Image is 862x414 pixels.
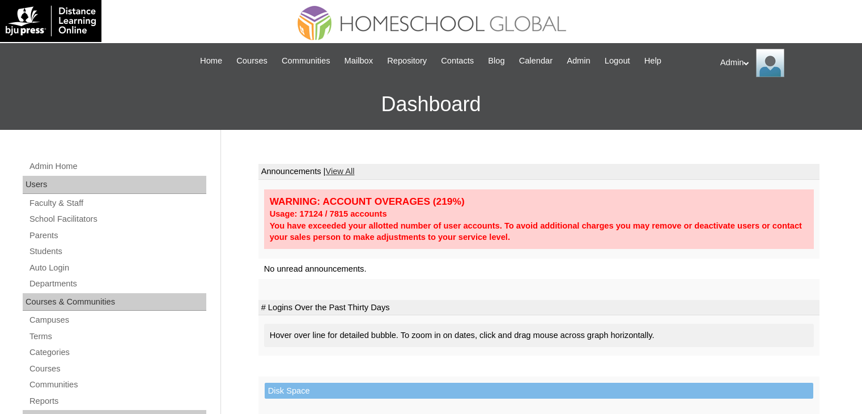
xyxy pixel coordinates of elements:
[387,54,427,67] span: Repository
[194,54,228,67] a: Home
[441,54,474,67] span: Contacts
[28,313,206,327] a: Campuses
[6,79,856,130] h3: Dashboard
[639,54,667,67] a: Help
[720,49,851,77] div: Admin
[339,54,379,67] a: Mailbox
[258,259,819,280] td: No unread announcements.
[270,220,808,243] div: You have exceeded your allotted number of user accounts. To avoid additional charges you may remo...
[28,196,206,210] a: Faculty & Staff
[756,49,784,77] img: Admin Homeschool Global
[513,54,558,67] a: Calendar
[435,54,479,67] a: Contacts
[28,229,206,243] a: Parents
[345,54,373,67] span: Mailbox
[381,54,432,67] a: Repository
[270,209,387,218] strong: Usage: 17124 / 7815 accounts
[28,345,206,360] a: Categories
[270,195,808,208] div: WARNING: ACCOUNT OVERAGES (219%)
[265,383,813,399] td: Disk Space
[519,54,553,67] span: Calendar
[28,277,206,291] a: Departments
[236,54,267,67] span: Courses
[482,54,510,67] a: Blog
[488,54,504,67] span: Blog
[605,54,630,67] span: Logout
[258,300,819,316] td: # Logins Over the Past Thirty Days
[325,167,354,176] a: View All
[276,54,336,67] a: Communities
[258,164,819,180] td: Announcements |
[599,54,636,67] a: Logout
[23,176,206,194] div: Users
[23,293,206,311] div: Courses & Communities
[567,54,591,67] span: Admin
[28,394,206,408] a: Reports
[644,54,661,67] span: Help
[28,329,206,344] a: Terms
[6,6,96,36] img: logo-white.png
[231,54,273,67] a: Courses
[28,212,206,226] a: School Facilitators
[264,324,814,347] div: Hover over line for detailed bubble. To zoom in on dates, click and drag mouse across graph horiz...
[28,159,206,174] a: Admin Home
[282,54,330,67] span: Communities
[28,244,206,259] a: Students
[200,54,222,67] span: Home
[561,54,596,67] a: Admin
[28,362,206,376] a: Courses
[28,378,206,392] a: Communities
[28,261,206,275] a: Auto Login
